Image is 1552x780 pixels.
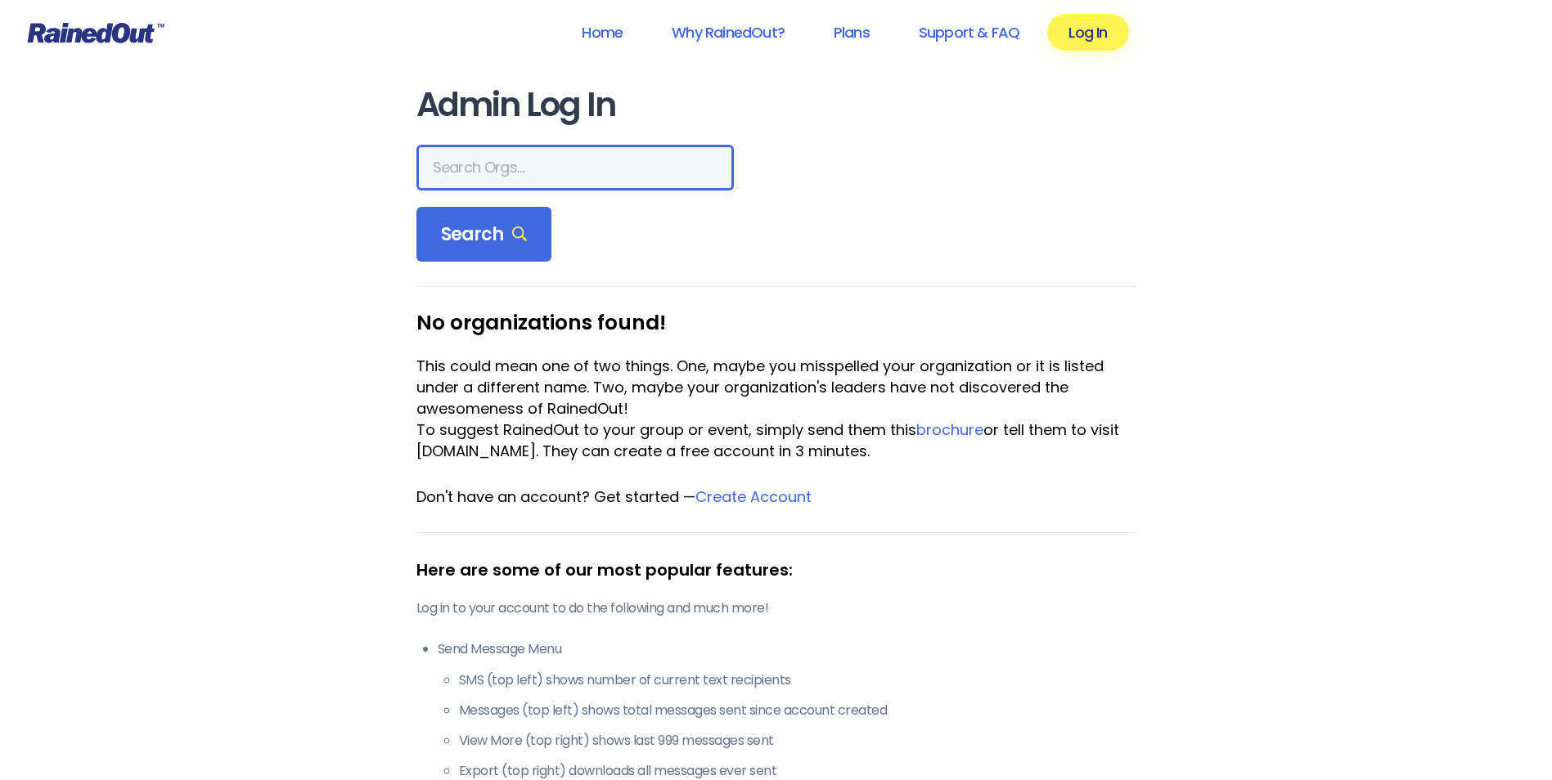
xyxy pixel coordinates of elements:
[695,486,812,507] a: Create Account
[459,731,1136,751] li: View More (top right) shows last 999 messages sent
[916,419,983,440] a: brochure
[441,223,528,246] span: Search
[459,701,1136,720] li: Messages (top left) shows total messages sent since account created
[416,598,1136,618] p: Log in to your account to do the following and much more!
[416,419,1136,462] div: To suggest RainedOut to your group or event, simply send them this or tell them to visit [DOMAIN_...
[438,639,1136,780] li: Send Message Menu
[416,145,734,191] input: Search Orgs…
[812,14,891,51] a: Plans
[416,207,552,262] div: Search
[897,14,1041,51] a: Support & FAQ
[650,14,806,51] a: Why RainedOut?
[416,356,1136,419] div: This could mean one of two things. One, maybe you misspelled your organization or it is listed un...
[416,312,1136,334] h3: No organizations found!
[416,87,1136,123] h1: Admin Log In
[459,670,1136,690] li: SMS (top left) shows number of current text recipients
[1047,14,1128,51] a: Log In
[560,14,644,51] a: Home
[416,558,1136,582] div: Here are some of our most popular features:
